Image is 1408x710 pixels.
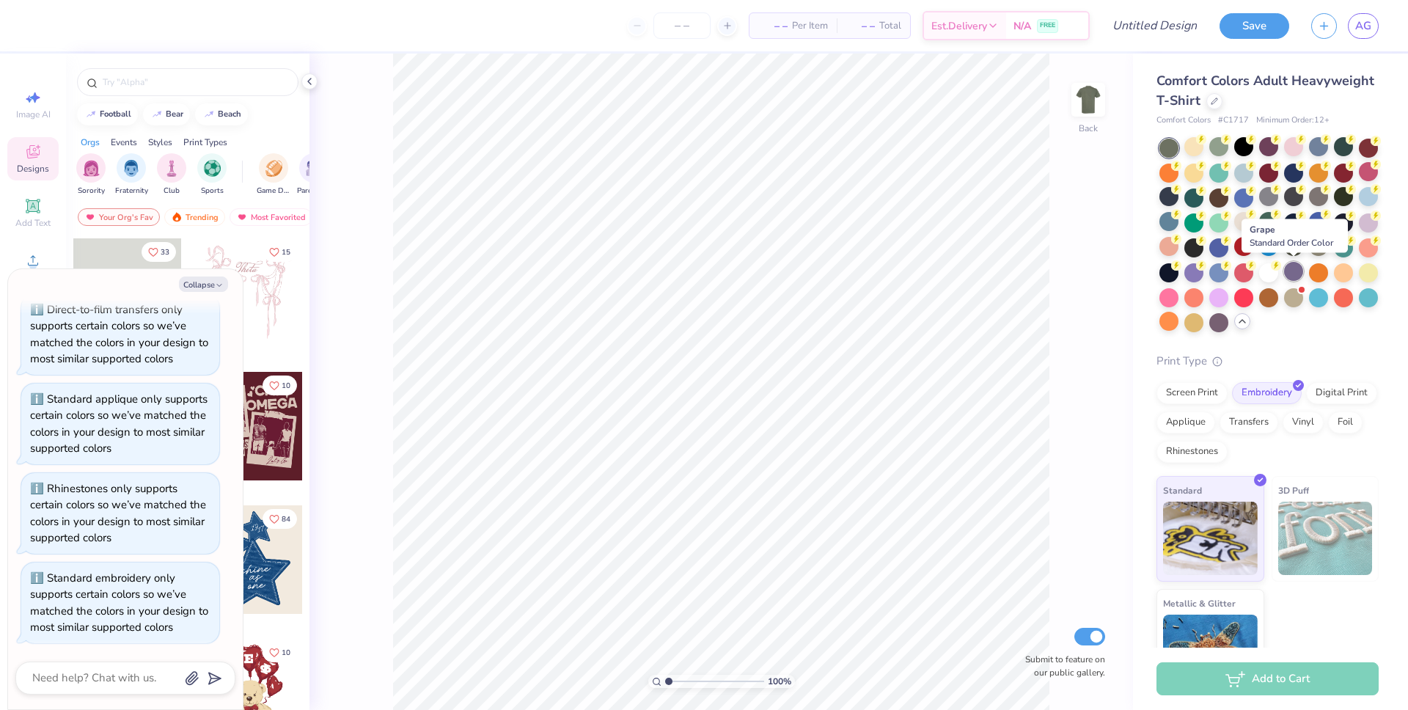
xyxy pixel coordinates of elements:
[218,110,241,118] div: beach
[846,18,875,34] span: – –
[263,509,297,529] button: Like
[78,208,160,226] div: Your Org's Fav
[758,18,788,34] span: – –
[1156,441,1228,463] div: Rhinestones
[1278,483,1309,498] span: 3D Puff
[653,12,711,39] input: – –
[151,110,163,119] img: trend_line.gif
[1355,18,1371,34] span: AG
[115,186,148,197] span: Fraternity
[201,186,224,197] span: Sports
[1017,653,1105,679] label: Submit to feature on our public gallery.
[1278,502,1373,575] img: 3D Puff
[30,302,208,367] div: Direct-to-film transfers only supports certain colors so we’ve matched the colors in your design ...
[265,160,282,177] img: Game Day Image
[1101,11,1209,40] input: Untitled Design
[282,516,290,523] span: 84
[306,160,323,177] img: Parent's Weekend Image
[1220,411,1278,433] div: Transfers
[84,212,96,222] img: most_fav.gif
[1328,411,1363,433] div: Foil
[115,153,148,197] button: filter button
[166,110,183,118] div: bear
[1156,353,1379,370] div: Print Type
[1163,483,1202,498] span: Standard
[1156,382,1228,404] div: Screen Print
[164,186,180,197] span: Club
[1013,18,1031,34] span: N/A
[297,186,331,197] span: Parent's Weekend
[1156,72,1374,109] span: Comfort Colors Adult Heavyweight T-Shirt
[157,153,186,197] div: filter for Club
[282,649,290,656] span: 10
[157,153,186,197] button: filter button
[257,186,290,197] span: Game Day
[1079,122,1098,135] div: Back
[1156,411,1215,433] div: Applique
[148,136,172,149] div: Styles
[30,481,206,546] div: Rhinestones only supports certain colors so we’ve matched the colors in your design to most simil...
[197,153,227,197] div: filter for Sports
[100,110,131,118] div: football
[263,242,297,262] button: Like
[931,18,987,34] span: Est. Delivery
[77,103,138,125] button: football
[78,186,105,197] span: Sorority
[1156,114,1211,127] span: Comfort Colors
[161,249,169,256] span: 33
[1250,237,1333,249] span: Standard Order Color
[204,160,221,177] img: Sports Image
[1242,219,1348,253] div: Grape
[230,208,312,226] div: Most Favorited
[85,110,97,119] img: trend_line.gif
[257,153,290,197] button: filter button
[203,110,215,119] img: trend_line.gif
[1283,411,1324,433] div: Vinyl
[297,153,331,197] button: filter button
[879,18,901,34] span: Total
[111,136,137,149] div: Events
[1256,114,1330,127] span: Minimum Order: 12 +
[76,153,106,197] div: filter for Sorority
[263,643,297,662] button: Like
[164,160,180,177] img: Club Image
[282,382,290,389] span: 10
[792,18,828,34] span: Per Item
[197,153,227,197] button: filter button
[15,217,51,229] span: Add Text
[179,277,228,292] button: Collapse
[16,109,51,120] span: Image AI
[1220,13,1289,39] button: Save
[81,136,100,149] div: Orgs
[142,242,176,262] button: Like
[17,163,49,175] span: Designs
[30,392,208,456] div: Standard applique only supports certain colors so we’ve matched the colors in your design to most...
[30,571,208,635] div: Standard embroidery only supports certain colors so we’ve matched the colors in your design to mo...
[115,153,148,197] div: filter for Fraternity
[1163,502,1258,575] img: Standard
[1040,21,1055,31] span: FREE
[83,160,100,177] img: Sorority Image
[257,153,290,197] div: filter for Game Day
[263,376,297,395] button: Like
[1163,596,1236,611] span: Metallic & Glitter
[1232,382,1302,404] div: Embroidery
[195,103,248,125] button: beach
[297,153,331,197] div: filter for Parent's Weekend
[171,212,183,222] img: trending.gif
[143,103,190,125] button: bear
[236,212,248,222] img: most_fav.gif
[1163,615,1258,688] img: Metallic & Glitter
[1218,114,1249,127] span: # C1717
[123,160,139,177] img: Fraternity Image
[101,75,289,89] input: Try "Alpha"
[282,249,290,256] span: 15
[76,153,106,197] button: filter button
[768,675,791,688] span: 100 %
[1074,85,1103,114] img: Back
[1348,13,1379,39] a: AG
[183,136,227,149] div: Print Types
[1306,382,1377,404] div: Digital Print
[164,208,225,226] div: Trending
